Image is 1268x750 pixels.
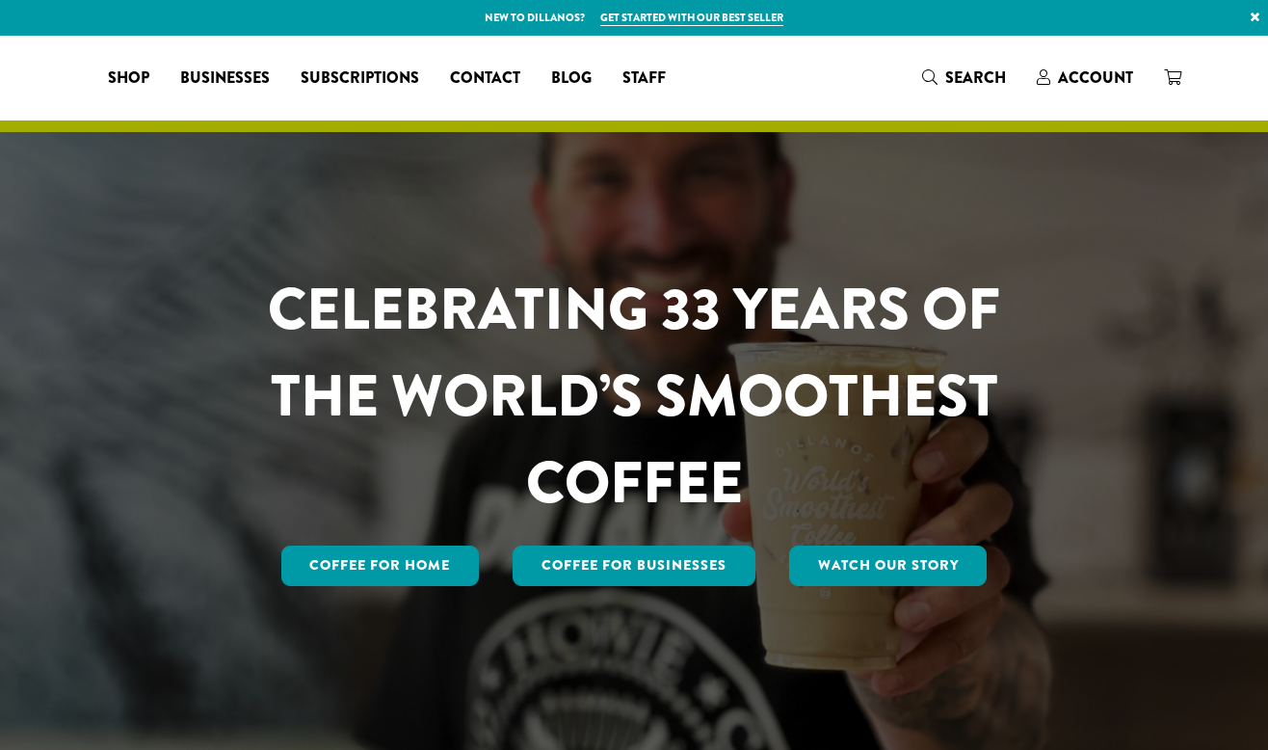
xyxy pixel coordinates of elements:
[180,67,270,91] span: Businesses
[450,67,520,91] span: Contact
[1058,67,1133,89] span: Account
[945,67,1006,89] span: Search
[607,63,681,94] a: Staff
[301,67,419,91] span: Subscriptions
[907,62,1021,94] a: Search
[92,63,165,94] a: Shop
[513,546,755,586] a: Coffee For Businesses
[108,67,149,91] span: Shop
[789,546,988,586] a: Watch Our Story
[211,266,1057,526] h1: CELEBRATING 33 YEARS OF THE WORLD’S SMOOTHEST COFFEE
[551,67,592,91] span: Blog
[622,67,666,91] span: Staff
[600,10,783,26] a: Get started with our best seller
[281,546,480,586] a: Coffee for Home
